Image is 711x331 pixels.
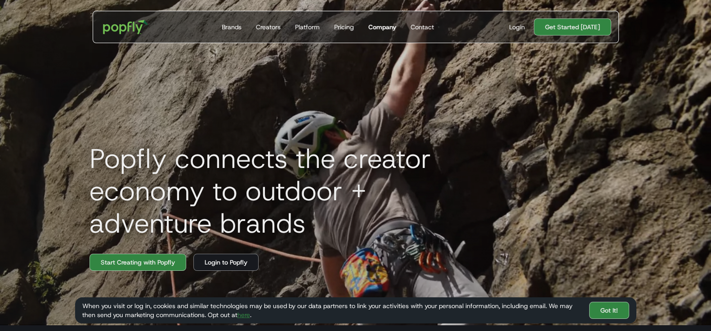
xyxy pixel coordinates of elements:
[589,302,629,319] a: Got It!
[97,13,155,40] a: home
[252,11,284,43] a: Creators
[82,301,582,319] div: When you visit or log in, cookies and similar technologies may be used by our data partners to li...
[331,11,358,43] a: Pricing
[534,18,611,35] a: Get Started [DATE]
[193,254,259,271] a: Login to Popfly
[295,22,320,31] div: Platform
[89,254,186,271] a: Start Creating with Popfly
[256,22,281,31] div: Creators
[334,22,354,31] div: Pricing
[82,142,487,239] h1: Popfly connects the creator economy to outdoor + adventure brands
[509,22,525,31] div: Login
[505,22,528,31] a: Login
[368,22,396,31] div: Company
[291,11,323,43] a: Platform
[411,22,434,31] div: Contact
[365,11,400,43] a: Company
[237,311,250,319] a: here
[407,11,438,43] a: Contact
[218,11,245,43] a: Brands
[222,22,241,31] div: Brands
